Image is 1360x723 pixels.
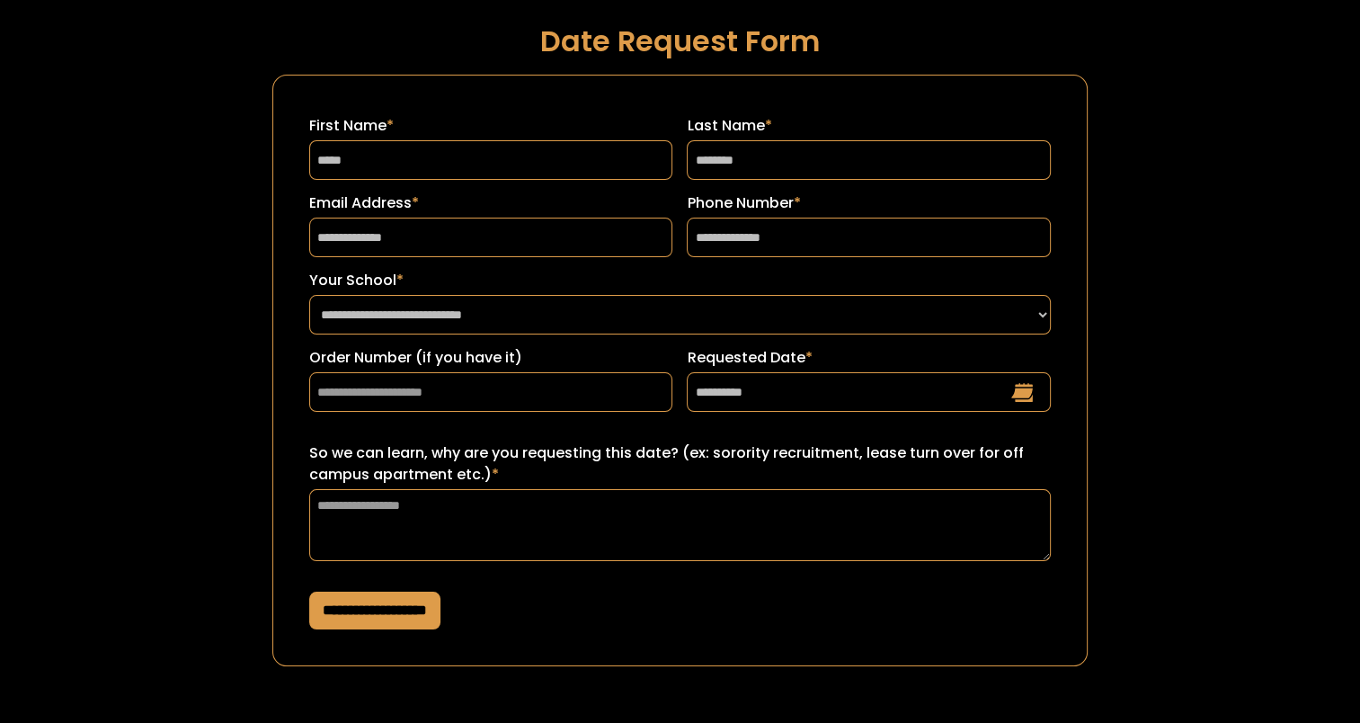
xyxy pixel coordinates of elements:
[309,442,1052,486] label: So we can learn, why are you requesting this date? (ex: sorority recruitment, lease turn over for...
[272,75,1089,666] form: Request a Date Form
[309,270,1052,291] label: Your School
[309,192,673,214] label: Email Address
[687,347,1051,369] label: Requested Date
[309,115,673,137] label: First Name
[687,192,1051,214] label: Phone Number
[309,347,673,369] label: Order Number (if you have it)
[687,115,1051,137] label: Last Name
[272,25,1089,57] h1: Date Request Form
